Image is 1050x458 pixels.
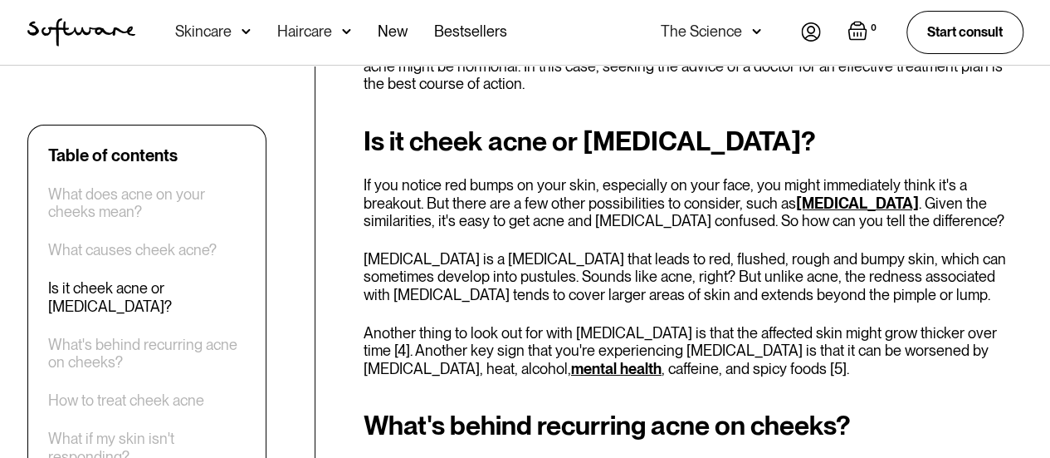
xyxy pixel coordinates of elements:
h2: Is it cheek acne or [MEDICAL_DATA]? [364,126,1023,156]
div: Table of contents [48,145,178,165]
img: website_grey.svg [27,43,40,57]
img: arrow down [242,23,251,40]
div: Domaine: [DOMAIN_NAME] [43,43,188,57]
div: 0 [867,21,880,36]
img: arrow down [342,23,351,40]
p: If you notice red bumps on your skin, especially on your face, you might immediately think it's a... [364,176,1023,230]
p: If you've made changes to your lifestyle but still aren't seeing results, the root cause of your ... [364,39,1023,93]
img: Software Logo [27,18,135,47]
p: Another thing to look out for with [MEDICAL_DATA] is that the affected skin might grow thicker ov... [364,324,1023,378]
a: What's behind recurring acne on cheeks? [48,336,246,372]
img: arrow down [752,23,761,40]
h2: What's behind recurring acne on cheeks? [364,411,1023,441]
a: home [27,18,135,47]
div: Skincare [175,23,232,40]
a: [MEDICAL_DATA] [796,195,919,212]
a: mental health [571,360,662,377]
div: Haircare [277,23,332,40]
a: How to treat cheek acne [48,392,204,411]
div: Mots-clés [207,98,254,109]
a: Open empty cart [847,21,880,44]
img: tab_keywords_by_traffic_grey.svg [188,96,202,110]
div: Domaine [85,98,128,109]
p: [MEDICAL_DATA] is a [MEDICAL_DATA] that leads to red, flushed, rough and bumpy skin, which can so... [364,250,1023,304]
a: What causes cheek acne? [48,242,217,260]
a: What does acne on your cheeks mean? [48,185,246,221]
img: logo_orange.svg [27,27,40,40]
div: v 4.0.25 [46,27,81,40]
a: Is it cheek acne or [MEDICAL_DATA]? [48,280,246,316]
div: The Science [661,23,742,40]
img: tab_domain_overview_orange.svg [67,96,81,110]
a: Start consult [906,11,1023,53]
